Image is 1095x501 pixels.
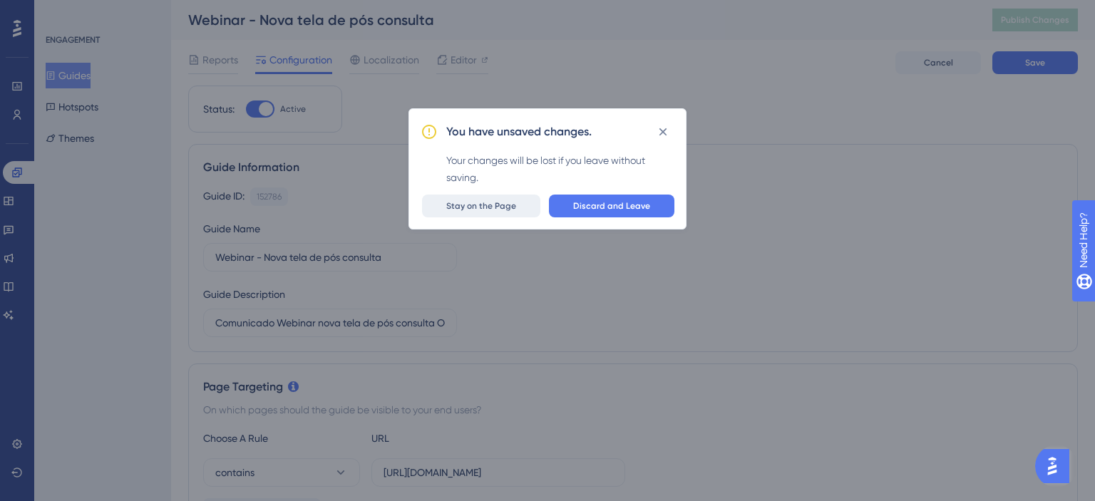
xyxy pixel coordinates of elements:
span: Discard and Leave [573,200,650,212]
div: Your changes will be lost if you leave without saving. [446,152,674,186]
h2: You have unsaved changes. [446,123,592,140]
iframe: UserGuiding AI Assistant Launcher [1035,445,1078,487]
span: Need Help? [34,4,89,21]
span: Stay on the Page [446,200,516,212]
